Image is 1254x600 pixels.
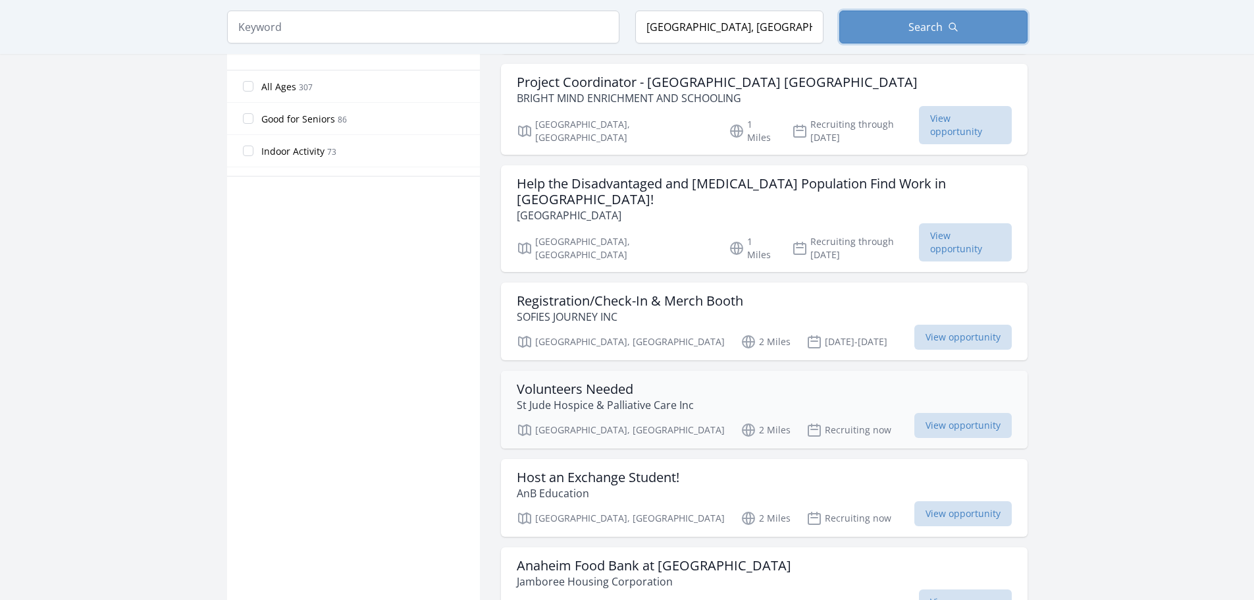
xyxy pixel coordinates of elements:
button: Search [839,11,1028,43]
a: Volunteers Needed St Jude Hospice & Palliative Care Inc [GEOGRAPHIC_DATA], [GEOGRAPHIC_DATA] 2 Mi... [501,371,1028,449]
p: 2 Miles [741,510,791,526]
p: 1 Miles [729,118,776,144]
p: BRIGHT MIND ENRICHMENT AND SCHOOLING [517,90,918,106]
h3: Anaheim Food Bank at [GEOGRAPHIC_DATA] [517,558,791,574]
p: Recruiting through [DATE] [792,235,919,261]
span: View opportunity [914,501,1012,526]
p: [GEOGRAPHIC_DATA], [GEOGRAPHIC_DATA] [517,510,725,526]
a: Host an Exchange Student! AnB Education [GEOGRAPHIC_DATA], [GEOGRAPHIC_DATA] 2 Miles Recruiting n... [501,459,1028,537]
span: Good for Seniors [261,113,335,126]
a: Project Coordinator - [GEOGRAPHIC_DATA] [GEOGRAPHIC_DATA] BRIGHT MIND ENRICHMENT AND SCHOOLING [G... [501,64,1028,155]
span: All Ages [261,80,296,94]
input: Keyword [227,11,619,43]
p: Recruiting now [806,510,891,526]
p: SOFIES JOURNEY INC [517,309,743,325]
p: [GEOGRAPHIC_DATA], [GEOGRAPHIC_DATA] [517,334,725,350]
span: 307 [299,82,313,93]
span: View opportunity [919,223,1012,261]
a: Help the Disadvantaged and [MEDICAL_DATA] Population Find Work in [GEOGRAPHIC_DATA]! [GEOGRAPHIC_... [501,165,1028,272]
p: [GEOGRAPHIC_DATA] [517,207,1012,223]
p: Recruiting through [DATE] [792,118,919,144]
h3: Project Coordinator - [GEOGRAPHIC_DATA] [GEOGRAPHIC_DATA] [517,74,918,90]
span: View opportunity [919,106,1012,144]
h3: Registration/Check-In & Merch Booth [517,293,743,309]
input: Good for Seniors 86 [243,113,253,124]
input: All Ages 307 [243,81,253,92]
input: Location [635,11,823,43]
p: 2 Miles [741,334,791,350]
h3: Volunteers Needed [517,381,694,397]
p: St Jude Hospice & Palliative Care Inc [517,397,694,413]
p: 2 Miles [741,422,791,438]
p: [GEOGRAPHIC_DATA], [GEOGRAPHIC_DATA] [517,118,714,144]
span: 86 [338,114,347,125]
h3: Host an Exchange Student! [517,470,679,485]
span: View opportunity [914,413,1012,438]
p: [GEOGRAPHIC_DATA], [GEOGRAPHIC_DATA] [517,422,725,438]
p: [GEOGRAPHIC_DATA], [GEOGRAPHIC_DATA] [517,235,714,261]
h3: Help the Disadvantaged and [MEDICAL_DATA] Population Find Work in [GEOGRAPHIC_DATA]! [517,176,1012,207]
span: View opportunity [914,325,1012,350]
p: [DATE]-[DATE] [806,334,887,350]
span: Indoor Activity [261,145,325,158]
p: Recruiting now [806,422,891,438]
p: 1 Miles [729,235,776,261]
p: AnB Education [517,485,679,501]
span: Search [908,19,943,35]
p: Jamboree Housing Corporation [517,574,791,589]
a: Registration/Check-In & Merch Booth SOFIES JOURNEY INC [GEOGRAPHIC_DATA], [GEOGRAPHIC_DATA] 2 Mil... [501,283,1028,360]
span: 73 [327,146,336,157]
input: Indoor Activity 73 [243,146,253,156]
